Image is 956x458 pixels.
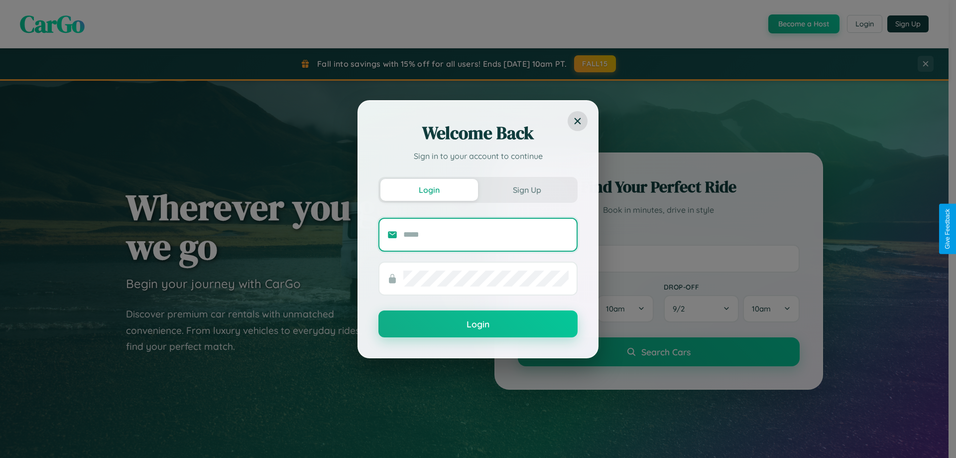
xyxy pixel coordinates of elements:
[380,179,478,201] button: Login
[378,310,578,337] button: Login
[378,121,578,145] h2: Welcome Back
[378,150,578,162] p: Sign in to your account to continue
[944,209,951,249] div: Give Feedback
[478,179,576,201] button: Sign Up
